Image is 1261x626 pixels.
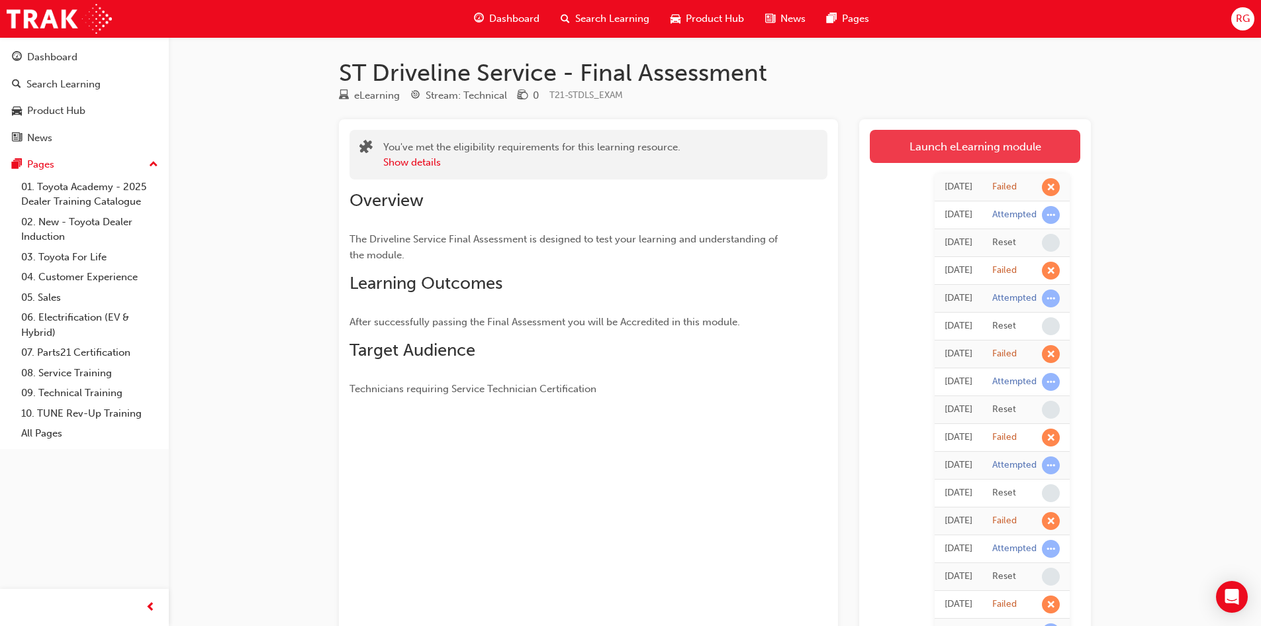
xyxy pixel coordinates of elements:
span: Learning Outcomes [350,273,502,293]
div: Attempted [992,209,1037,221]
button: Pages [5,152,163,177]
span: learningRecordVerb_FAIL-icon [1042,345,1060,363]
h1: ST Driveline Service - Final Assessment [339,58,1091,87]
div: Attempted [992,459,1037,472]
div: Reset [992,320,1016,333]
div: Type [339,87,400,104]
span: learningRecordVerb_NONE-icon [1042,568,1060,586]
div: Reset [992,236,1016,249]
span: learningRecordVerb_FAIL-icon [1042,262,1060,280]
a: search-iconSearch Learning [550,5,660,32]
span: Technicians requiring Service Technician Certification [350,383,596,395]
a: car-iconProduct Hub [660,5,755,32]
div: Fri Aug 22 2025 10:29:29 GMT+1000 (Australian Eastern Standard Time) [945,458,972,473]
span: news-icon [765,11,775,27]
a: Launch eLearning module [870,130,1080,163]
div: Fri Aug 22 2025 10:20:53 GMT+1000 (Australian Eastern Standard Time) [945,569,972,584]
div: Product Hub [27,103,85,119]
div: Reset [992,570,1016,583]
div: Fri Aug 22 2025 11:12:51 GMT+1000 (Australian Eastern Standard Time) [945,319,972,334]
div: Fri Aug 22 2025 11:15:57 GMT+1000 (Australian Eastern Standard Time) [945,207,972,223]
span: learningRecordVerb_NONE-icon [1042,484,1060,502]
div: Failed [992,598,1017,611]
div: Fri Aug 22 2025 10:20:54 GMT+1000 (Australian Eastern Standard Time) [945,541,972,556]
span: learningRecordVerb_ATTEMPT-icon [1042,456,1060,474]
span: up-icon [149,156,158,174]
img: Trak [7,4,112,34]
a: Search Learning [5,72,163,97]
div: Fri Aug 22 2025 10:26:54 GMT+1000 (Australian Eastern Standard Time) [945,513,972,529]
a: 07. Parts21 Certification [16,342,163,363]
span: learningRecordVerb_ATTEMPT-icon [1042,289,1060,307]
a: 06. Electrification (EV & Hybrid) [16,307,163,342]
span: learningResourceType_ELEARNING-icon [339,90,349,102]
span: The Driveline Service Final Assessment is designed to test your learning and understanding of the... [350,233,780,261]
span: RG [1236,11,1250,26]
span: search-icon [561,11,570,27]
div: Failed [992,348,1017,360]
div: Reset [992,487,1016,499]
div: Fri Aug 22 2025 10:20:34 GMT+1000 (Australian Eastern Standard Time) [945,597,972,612]
span: guage-icon [474,11,484,27]
a: pages-iconPages [816,5,880,32]
div: Attempted [992,292,1037,305]
span: learningRecordVerb_FAIL-icon [1042,596,1060,613]
div: Fri Aug 22 2025 11:08:04 GMT+1000 (Australian Eastern Standard Time) [945,402,972,417]
span: After successfully passing the Final Assessment you will be Accredited in this module. [350,316,740,328]
div: Failed [992,431,1017,444]
a: 10. TUNE Rev-Up Training [16,403,163,424]
div: Fri Aug 22 2025 11:15:56 GMT+1000 (Australian Eastern Standard Time) [945,235,972,250]
div: Fri Aug 22 2025 11:12:52 GMT+1000 (Australian Eastern Standard Time) [945,291,972,306]
span: car-icon [671,11,680,27]
span: learningRecordVerb_FAIL-icon [1042,429,1060,446]
div: News [27,130,52,146]
div: Attempted [992,376,1037,388]
span: learningRecordVerb_FAIL-icon [1042,178,1060,196]
span: car-icon [12,105,22,117]
span: Search Learning [575,11,649,26]
a: All Pages [16,423,163,444]
div: You've met the eligibility requirements for this learning resource. [383,140,680,170]
a: news-iconNews [755,5,816,32]
div: Failed [992,181,1017,193]
span: pages-icon [12,159,22,171]
span: Pages [842,11,869,26]
button: DashboardSearch LearningProduct HubNews [5,42,163,152]
span: learningRecordVerb_FAIL-icon [1042,512,1060,530]
button: RG [1231,7,1254,30]
div: 0 [533,88,539,103]
span: learningRecordVerb_ATTEMPT-icon [1042,540,1060,558]
div: Failed [992,264,1017,277]
a: guage-iconDashboard [463,5,550,32]
span: learningRecordVerb_NONE-icon [1042,401,1060,419]
a: Dashboard [5,45,163,70]
span: Dashboard [489,11,539,26]
a: 09. Technical Training [16,383,163,403]
span: Product Hub [686,11,744,26]
span: learningRecordVerb_ATTEMPT-icon [1042,373,1060,391]
div: Price [518,87,539,104]
div: Fri Aug 22 2025 11:15:48 GMT+1000 (Australian Eastern Standard Time) [945,263,972,278]
button: Show details [383,155,441,170]
div: Search Learning [26,77,101,92]
div: Fri Aug 22 2025 11:12:40 GMT+1000 (Australian Eastern Standard Time) [945,346,972,362]
a: 04. Customer Experience [16,267,163,287]
span: learningRecordVerb_NONE-icon [1042,234,1060,252]
a: 05. Sales [16,287,163,308]
a: 08. Service Training [16,363,163,384]
span: puzzle-icon [359,141,373,156]
div: Fri Aug 22 2025 11:07:27 GMT+1000 (Australian Eastern Standard Time) [945,430,972,445]
span: Learning resource code [549,89,623,101]
a: News [5,126,163,150]
span: pages-icon [827,11,837,27]
span: learningRecordVerb_ATTEMPT-icon [1042,206,1060,224]
div: eLearning [354,88,400,103]
div: Reset [992,403,1016,416]
span: News [780,11,806,26]
span: money-icon [518,90,528,102]
div: Pages [27,157,54,172]
div: Failed [992,515,1017,527]
div: Open Intercom Messenger [1216,581,1248,613]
